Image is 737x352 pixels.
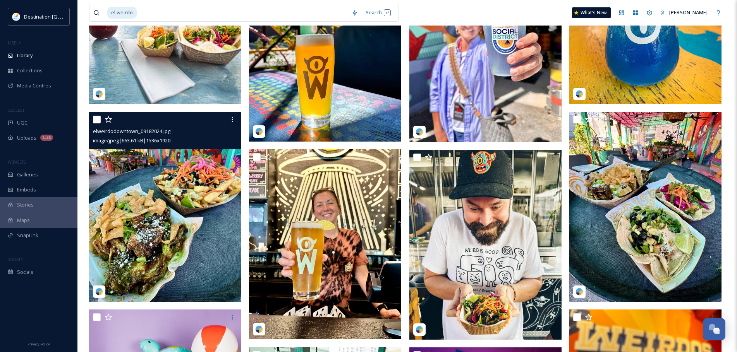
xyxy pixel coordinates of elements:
[95,90,103,98] img: snapsea-logo.png
[17,52,33,59] span: Library
[27,342,50,347] span: Privacy Policy
[8,159,26,165] span: WIDGETS
[249,149,401,339] img: elweirdodowntown_09182024.jpg
[416,128,423,136] img: snapsea-logo.png
[24,13,101,20] span: Destination [GEOGRAPHIC_DATA]
[89,112,241,302] img: elweirdodowntown_09182024.jpg
[8,256,23,262] span: SOCIALS
[669,9,708,16] span: [PERSON_NAME]
[107,7,137,18] span: el weirdo
[17,268,33,276] span: Socials
[8,107,24,113] span: COLLECT
[17,119,27,126] span: UGC
[17,171,38,178] span: Galleries
[17,67,43,74] span: Collections
[17,232,38,239] span: SnapLink
[93,137,170,144] span: image/jpeg | 663.61 kB | 1536 x 1920
[17,186,36,193] span: Embeds
[703,318,725,340] button: Open Chat
[576,288,583,296] img: snapsea-logo.png
[17,201,34,208] span: Stories
[27,339,50,348] a: Privacy Policy
[362,5,395,20] div: Search
[576,90,583,98] img: snapsea-logo.png
[12,13,20,21] img: download.png
[572,7,611,18] a: What's New
[255,128,263,135] img: snapsea-logo.png
[569,112,722,302] img: elweirdodowntown_07302024.jpg
[8,40,21,46] span: MEDIA
[416,326,423,333] img: snapsea-logo.png
[95,288,103,296] img: snapsea-logo.png
[17,82,51,89] span: Media Centres
[17,134,36,142] span: Uploads
[17,217,30,224] span: Maps
[93,128,170,135] span: elweirdodowntown_09182024.jpg
[40,135,53,141] div: 1.2k
[409,150,562,340] img: elweirdodowntown_09182024.jpg
[255,325,263,333] img: snapsea-logo.png
[656,5,711,20] a: [PERSON_NAME]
